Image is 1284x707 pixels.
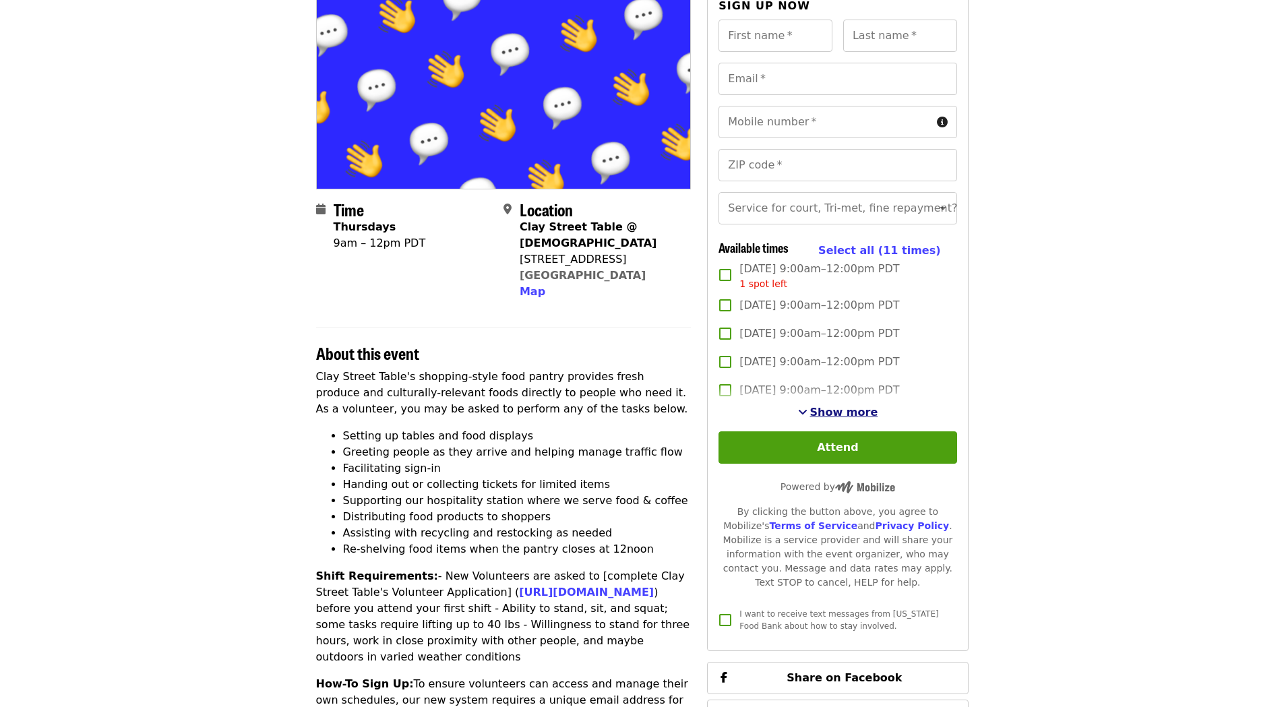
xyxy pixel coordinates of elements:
span: Powered by [781,481,895,492]
button: Share on Facebook [707,662,968,694]
li: Facilitating sign-in [343,460,692,477]
li: Setting up tables and food displays [343,428,692,444]
a: Terms of Service [769,520,857,531]
strong: Shift Requirements: [316,570,438,582]
a: [GEOGRAPHIC_DATA] [520,269,646,282]
li: Re-shelving food items when the pantry closes at 12noon [343,541,692,557]
span: About this event [316,341,419,365]
button: Select all (11 times) [818,241,940,261]
div: 9am – 12pm PDT [334,235,426,251]
button: Map [520,284,545,300]
span: Available times [719,239,789,256]
strong: How-To Sign Up: [316,677,414,690]
button: Attend [719,431,956,464]
div: [STREET_ADDRESS] [520,251,680,268]
span: [DATE] 9:00am–12:00pm PDT [739,354,899,370]
li: Assisting with recycling and restocking as needed [343,525,692,541]
input: Email [719,63,956,95]
i: calendar icon [316,203,326,216]
span: Map [520,285,545,298]
span: Share on Facebook [787,671,902,684]
li: Distributing food products to shoppers [343,509,692,525]
li: Supporting our hospitality station where we serve food & coffee [343,493,692,509]
button: See more timeslots [798,404,878,421]
input: Mobile number [719,106,931,138]
li: Greeting people as they arrive and helping manage traffic flow [343,444,692,460]
input: ZIP code [719,149,956,181]
span: Location [520,197,573,221]
a: [URL][DOMAIN_NAME] [519,586,654,598]
span: [DATE] 9:00am–12:00pm PDT [739,261,899,291]
p: - New Volunteers are asked to [complete Clay Street Table's Volunteer Application] ( ) before you... [316,568,692,665]
i: circle-info icon [937,116,948,129]
a: Privacy Policy [875,520,949,531]
span: 1 spot left [739,278,787,289]
img: Powered by Mobilize [835,481,895,493]
span: Show more [810,406,878,419]
p: Clay Street Table's shopping-style food pantry provides fresh produce and culturally-relevant foo... [316,369,692,417]
span: [DATE] 9:00am–12:00pm PDT [739,297,899,313]
strong: Clay Street Table @ [DEMOGRAPHIC_DATA] [520,220,656,249]
strong: Thursdays [334,220,396,233]
span: Time [334,197,364,221]
span: Select all (11 times) [818,244,940,257]
span: [DATE] 9:00am–12:00pm PDT [739,326,899,342]
span: [DATE] 9:00am–12:00pm PDT [739,382,899,398]
li: Handing out or collecting tickets for limited items [343,477,692,493]
input: Last name [843,20,957,52]
span: I want to receive text messages from [US_STATE] Food Bank about how to stay involved. [739,609,938,631]
div: By clicking the button above, you agree to Mobilize's and . Mobilize is a service provider and wi... [719,505,956,590]
button: Open [934,199,952,218]
input: First name [719,20,832,52]
i: map-marker-alt icon [503,203,512,216]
